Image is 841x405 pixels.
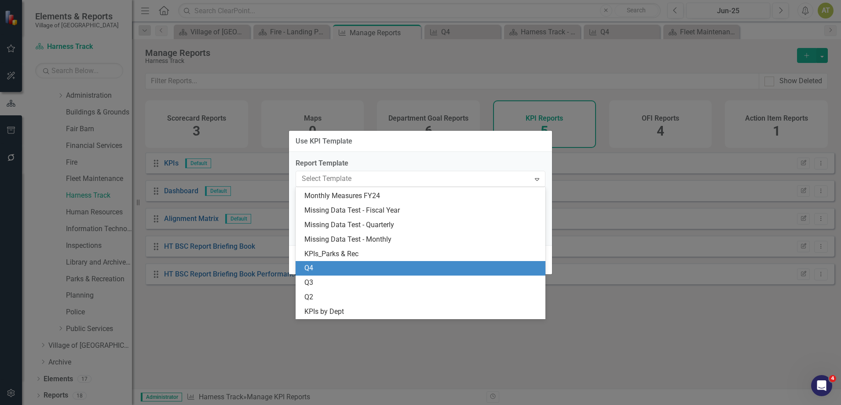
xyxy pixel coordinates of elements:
div: Monthly Measures FY24 [304,191,540,201]
div: KPIs_Parks & Rec [304,249,540,259]
div: Q4 [304,263,540,273]
div: Q2 [304,292,540,302]
div: KPIs by Dept [304,307,540,317]
div: Missing Data Test - Quarterly [304,220,540,230]
iframe: Intercom live chat [811,375,832,396]
div: Use KPI Template [296,137,352,145]
label: Report Template [296,158,545,169]
div: Missing Data Test - Monthly [304,235,540,245]
span: 4 [829,375,836,382]
div: Missing Data Test - Fiscal Year [304,206,540,216]
div: Q3 [304,278,540,288]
